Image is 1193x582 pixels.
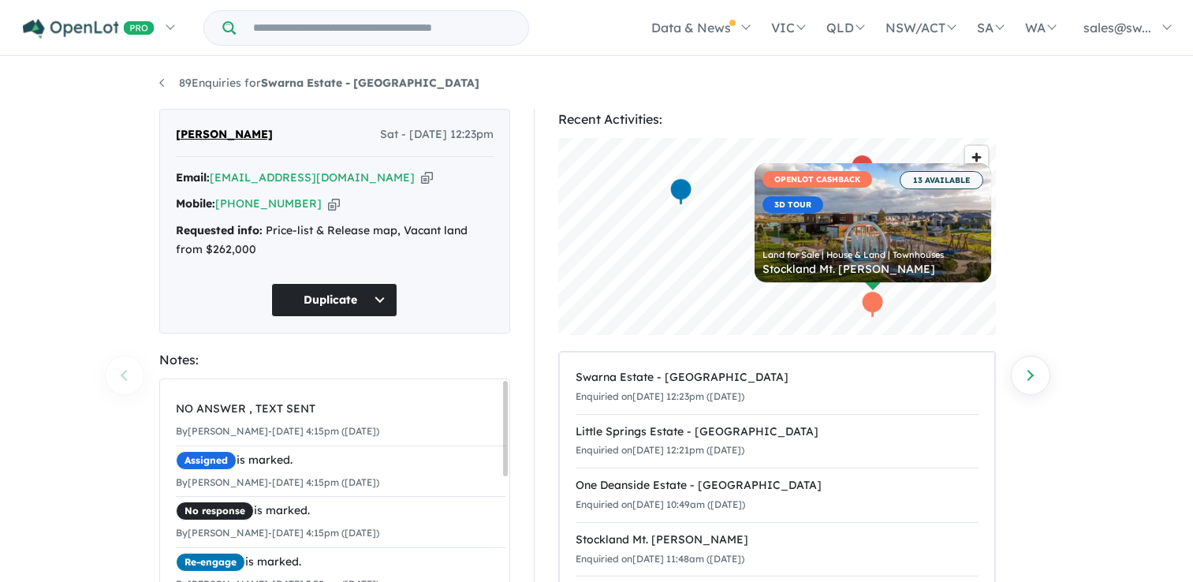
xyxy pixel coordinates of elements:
small: By [PERSON_NAME] - [DATE] 4:15pm ([DATE]) [176,476,379,488]
div: Stockland Mt. [PERSON_NAME] [576,531,979,550]
span: Re-engage [176,553,245,572]
button: Duplicate [271,283,397,317]
div: Land for Sale | House & Land | Townhouses [762,251,983,259]
div: Notes: [159,349,510,371]
a: Stockland Mt. [PERSON_NAME]Enquiried on[DATE] 11:48am ([DATE]) [576,522,979,577]
span: OPENLOT CASHBACK [762,171,872,188]
small: By [PERSON_NAME] - [DATE] 4:15pm ([DATE]) [176,527,379,539]
div: Map marker [850,154,874,183]
input: Try estate name, suburb, builder or developer [239,11,525,45]
canvas: Map [558,138,996,335]
a: Swarna Estate - [GEOGRAPHIC_DATA]Enquiried on[DATE] 12:23pm ([DATE]) [576,360,979,415]
a: Little Springs Estate - [GEOGRAPHIC_DATA]Enquiried on[DATE] 12:21pm ([DATE]) [576,414,979,469]
small: Enquiried on [DATE] 10:49am ([DATE]) [576,498,745,510]
div: Price-list & Release map, Vacant land from $262,000 [176,222,494,259]
a: 89Enquiries forSwarna Estate - [GEOGRAPHIC_DATA] [159,76,479,90]
a: [EMAIL_ADDRESS][DOMAIN_NAME] [210,170,415,185]
span: 3D TOUR [762,196,823,213]
div: NO ANSWER , TEXT SENT [176,400,505,419]
div: is marked. [176,553,505,572]
nav: breadcrumb [159,74,1035,93]
img: Openlot PRO Logo White [23,19,155,39]
div: Stockland Mt. [PERSON_NAME] [762,263,983,274]
button: Copy [328,196,340,212]
div: Swarna Estate - [GEOGRAPHIC_DATA] [576,368,979,387]
a: [PHONE_NUMBER] [215,196,322,211]
div: Map marker [860,290,884,319]
span: [PERSON_NAME] [176,125,273,144]
div: Map marker [669,177,692,207]
small: Enquiried on [DATE] 12:21pm ([DATE]) [576,444,744,456]
span: 13 AVAILABLE [900,171,983,189]
button: Copy [421,170,433,186]
div: is marked. [176,502,505,520]
small: Enquiried on [DATE] 11:48am ([DATE]) [576,553,744,565]
strong: Swarna Estate - [GEOGRAPHIC_DATA] [261,76,479,90]
span: sales@sw... [1083,20,1151,35]
small: By [PERSON_NAME] - [DATE] 4:15pm ([DATE]) [176,425,379,437]
strong: Mobile: [176,196,215,211]
button: Zoom in [965,146,988,169]
small: Enquiried on [DATE] 12:23pm ([DATE]) [576,390,744,402]
div: One Deanside Estate - [GEOGRAPHIC_DATA] [576,476,979,495]
strong: Email: [176,170,210,185]
span: Assigned [176,451,237,470]
a: OPENLOT CASHBACK3D TOUR 13 AVAILABLE Land for Sale | House & Land | Townhouses Stockland Mt. [PER... [755,163,991,282]
span: No response [176,502,254,520]
div: Little Springs Estate - [GEOGRAPHIC_DATA] [576,423,979,442]
strong: Requested info: [176,223,263,237]
a: One Deanside Estate - [GEOGRAPHIC_DATA]Enquiried on[DATE] 10:49am ([DATE]) [576,468,979,523]
div: is marked. [176,451,505,470]
div: Recent Activities: [558,109,996,130]
span: Sat - [DATE] 12:23pm [380,125,494,144]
